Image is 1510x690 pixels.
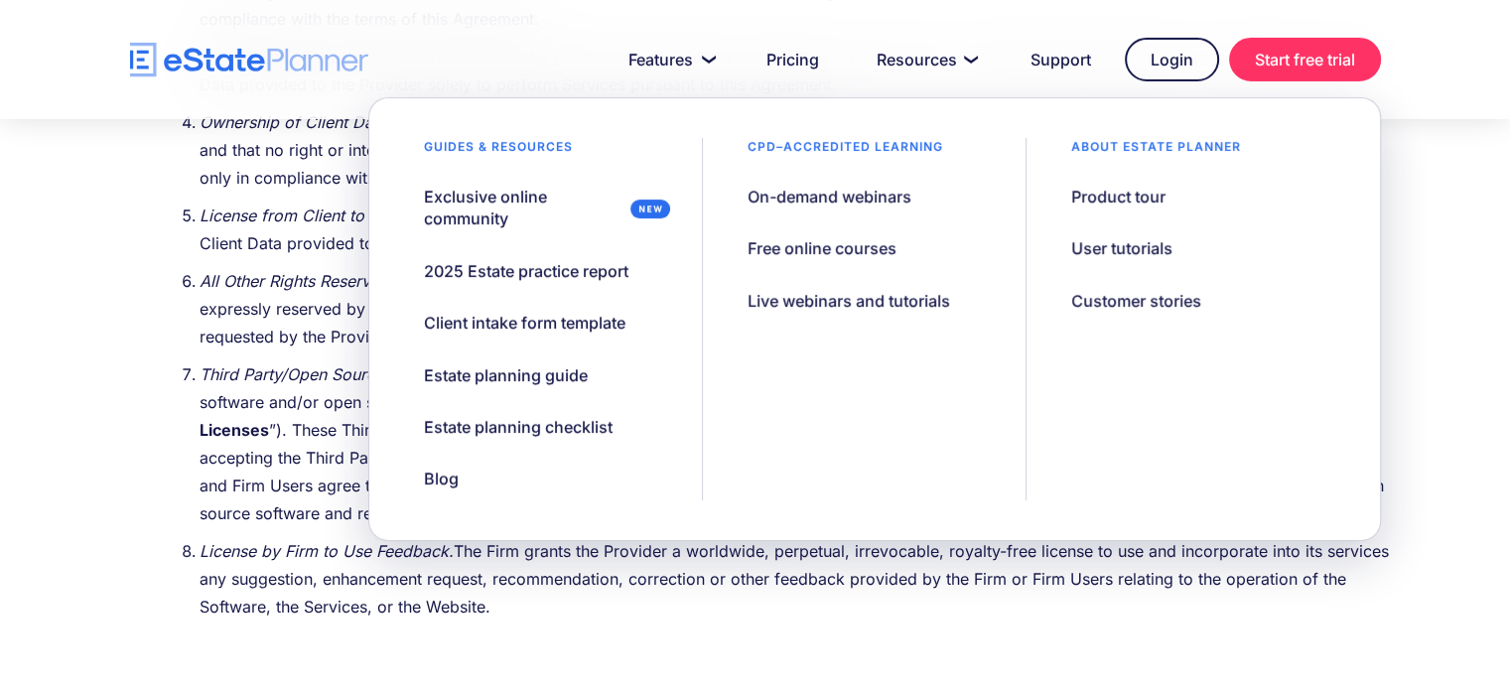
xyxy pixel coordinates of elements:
a: Features [605,40,733,79]
a: Support [1007,40,1115,79]
strong: Third Party Licenses [200,392,1375,440]
li: . Except as expressly set forth herein or in the Order Form or a Schedule, all Intellectual Prope... [200,267,1391,350]
div: Client intake form template [424,312,625,334]
a: Blog [399,458,483,499]
li: The Client hereby grants to the Firm and the Provider a non-exclusive, royalty-free, non-transfer... [200,202,1391,257]
a: Start free trial [1229,38,1381,81]
div: About estate planner [1046,138,1266,166]
li: The Provider acknowledges and agrees that, as between the Parties, the Client is the sole and exc... [200,108,1391,192]
em: License from Client to Firm and Provider. [200,206,507,225]
div: Customer stories [1071,290,1201,312]
div: Estate planning guide [424,364,588,386]
a: On-demand webinars [723,176,936,217]
em: License by Firm to Use Feedback. [200,541,454,561]
div: CPD–accredited learning [723,138,968,166]
div: Product tour [1071,186,1166,207]
a: Exclusive online community [399,176,682,240]
a: Customer stories [1046,280,1226,322]
a: Client intake form template [399,302,650,344]
div: Blog [424,468,459,489]
a: Estate planning guide [399,354,613,396]
a: User tutorials [1046,227,1197,269]
div: User tutorials [1071,237,1172,259]
a: Estate planning checklist [399,406,637,448]
div: On-demand webinars [748,186,911,207]
em: All Other Rights Reserved, Further Assurances [200,271,541,291]
a: Pricing [743,40,843,79]
li: The Software may contain or provide the ability to integrate the Service with Third Party Content... [200,360,1391,527]
a: home [130,43,368,77]
div: 2025 Estate practice report [424,260,628,282]
em: Third Party/Open Source Content and Software. [200,364,557,384]
p: ‍ [120,650,1391,676]
a: 2025 Estate practice report [399,250,653,292]
div: Exclusive online community [424,186,622,230]
div: Free online courses [748,237,896,259]
a: Login [1125,38,1219,81]
a: Resources [853,40,997,79]
a: Product tour [1046,176,1190,217]
a: Live webinars and tutorials [723,280,975,322]
div: Live webinars and tutorials [748,290,950,312]
div: Guides & resources [399,138,598,166]
a: Free online courses [723,227,921,269]
li: The Firm grants the Provider a worldwide, perpetual, irrevocable, royalty-free license to use and... [200,537,1391,621]
div: Estate planning checklist [424,416,613,438]
em: Ownership of Client Data. [200,112,392,132]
